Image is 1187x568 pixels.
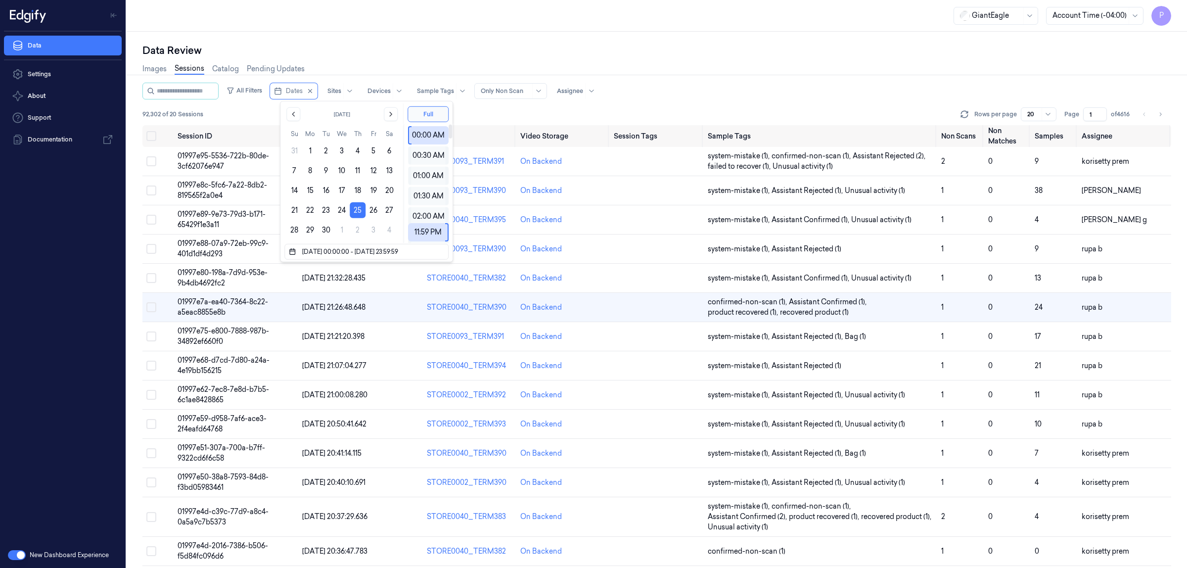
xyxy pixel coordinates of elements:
button: Select row [146,390,156,400]
span: confirmed-non-scan (1) , [772,501,853,512]
span: 01997e7a-ea40-7364-8c22-a5eac8855e8b [178,297,268,317]
div: STORE0040_TERM390 [427,302,512,313]
span: rupa b [1082,361,1102,370]
button: Monday, September 8th, 2025 [302,163,318,179]
span: 0 [988,449,993,458]
div: On Backend [520,244,562,254]
span: recovered product (1) , [861,512,933,522]
th: Sunday [286,129,302,139]
span: 1 [941,390,944,399]
span: [DATE] 20:36:47.783 [302,547,367,556]
a: Data [4,36,122,55]
button: Select row [146,302,156,312]
span: rupa b [1082,274,1102,283]
span: 0 [988,547,993,556]
span: [DATE] 20:50:41.642 [302,420,366,428]
span: 01997e8c-5fc6-7a22-8db2-819565f2a0e4 [178,181,267,200]
span: 9 [1035,157,1039,166]
div: STORE0093_TERM390 [427,186,512,196]
span: failed to recover (1) , [708,161,773,172]
button: Today, Thursday, September 25th, 2025, selected [350,202,365,218]
button: Tuesday, September 23rd, 2025 [318,202,334,218]
span: confirmed-non-scan (1) , [708,297,789,307]
span: 4 [1035,512,1039,521]
button: Friday, September 19th, 2025 [365,183,381,198]
span: 01997e62-7ec8-7e8d-b7b5-6c1ae8428865 [178,385,269,404]
span: Assistant Rejected (1) [772,361,841,371]
span: 13 [1035,274,1041,283]
button: Select row [146,273,156,283]
span: 2 [941,157,945,166]
button: Select row [146,419,156,429]
button: Wednesday, October 1st, 2025 [334,222,350,238]
span: system-mistake (1) , [708,361,772,371]
div: On Backend [520,186,562,196]
button: Monday, September 22nd, 2025 [302,202,318,218]
span: system-mistake (1) , [708,448,772,459]
span: [DATE] 21:21:20.398 [302,332,365,341]
span: 01997e4d-2016-7386-b506-f5d84fc096d6 [178,541,268,561]
button: Select row [146,512,156,522]
span: 01997e95-5536-722b-80de-3cf62076e947 [178,151,269,171]
div: Data Review [142,44,1171,57]
span: system-mistake (1) , [708,390,772,400]
span: [DATE] 21:00:08.280 [302,390,367,399]
th: Assignee [1078,125,1171,147]
span: 1 [941,420,944,428]
div: On Backend [520,448,562,459]
span: Page [1064,110,1079,119]
button: Go to next page [1153,107,1167,121]
span: 01997e59-d958-7af6-ace3-2f4eafd64768 [178,414,267,433]
span: Bag (1) [845,448,866,459]
span: Assistant Rejected (2) , [853,151,927,161]
span: product recovered (1) , [789,512,861,522]
span: Assistant Confirmed (1) , [772,215,851,225]
span: Dates [286,87,303,95]
span: system-mistake (1) , [708,477,772,488]
span: Unusual activity (1) [851,215,912,225]
span: 1 [941,186,944,195]
span: Unusual activity (1) [845,186,905,196]
div: 01:00 AM [411,166,446,185]
th: Saturday [381,129,397,139]
th: Video Storage [516,125,610,147]
span: 1 [941,332,944,341]
span: korisetty prem [1082,512,1129,521]
button: Thursday, September 4th, 2025 [350,143,365,159]
nav: pagination [1138,107,1167,121]
span: Assistant Rejected (1) , [772,419,845,429]
div: On Backend [520,512,562,522]
span: [DATE] 20:37:29.636 [302,512,367,521]
span: rupa b [1082,420,1102,428]
div: On Backend [520,302,562,313]
div: STORE0002_TERM390 [427,477,512,488]
div: STORE0093_TERM391 [427,156,512,167]
button: Wednesday, September 10th, 2025 [334,163,350,179]
div: STORE0002_TERM393 [427,419,512,429]
div: STORE0093_TERM390 [427,244,512,254]
div: On Backend [520,215,562,225]
span: confirmed-non-scan (1) [708,546,785,557]
span: 9 [1035,244,1039,253]
a: Pending Updates [247,64,305,74]
span: of 4616 [1111,110,1130,119]
div: On Backend [520,361,562,371]
button: Monday, September 1st, 2025 [302,143,318,159]
span: 1 [941,274,944,283]
span: 0 [1035,547,1039,556]
button: Tuesday, September 2nd, 2025 [318,143,334,159]
span: 11 [1035,390,1040,399]
span: 4 [1035,215,1039,224]
span: [DATE] 21:07:04.277 [302,361,366,370]
div: On Backend [520,546,562,557]
th: Friday [365,129,381,139]
th: Thursday [350,129,365,139]
table: September 2025 [286,129,397,238]
span: system-mistake (1) , [708,244,772,254]
button: Select row [146,244,156,254]
span: 01997e51-307a-700a-b7ff-9322cd6f6c58 [178,443,265,463]
div: STORE0040_TERM390 [427,448,512,459]
button: Dates [270,83,318,99]
button: Go to the Previous Month [286,107,300,121]
button: Friday, September 26th, 2025 [365,202,381,218]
